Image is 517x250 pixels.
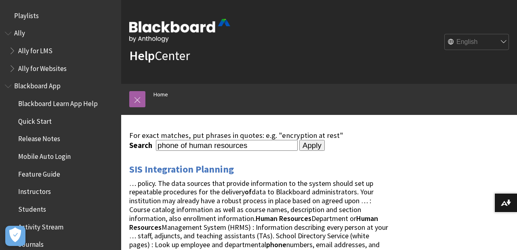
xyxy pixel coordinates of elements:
span: Quick Start [18,115,52,125]
a: SIS Integration Planning [129,163,234,176]
span: Ally [14,27,25,37]
span: Activity Stream [18,220,63,231]
span: Instructors [18,185,51,196]
div: For exact matches, put phrases in quotes: e.g. "encryption at rest" [129,131,389,140]
strong: Help [129,48,155,64]
strong: of [245,187,252,196]
span: Ally for LMS [18,44,53,55]
select: Site Language Selector [445,34,509,50]
nav: Book outline for Playlists [5,9,116,23]
span: Journals [18,238,44,249]
input: Apply [299,140,325,151]
span: Mobile Auto Login [18,150,71,160]
strong: Human [356,214,378,223]
nav: Book outline for Anthology Ally Help [5,27,116,75]
span: Release Notes [18,132,60,143]
strong: Resources [279,214,311,223]
span: Feature Guide [18,167,60,178]
img: Blackboard by Anthology [129,19,230,42]
span: Blackboard Learn App Help [18,97,98,108]
strong: Resources [129,223,162,232]
button: Open Preferences [5,226,25,246]
label: Search [129,141,154,150]
strong: Human [256,214,277,223]
span: Playlists [14,9,39,20]
a: HelpCenter [129,48,190,64]
span: Blackboard App [14,79,61,90]
span: Ally for Websites [18,62,67,73]
strong: phone [266,240,286,249]
a: Home [153,90,168,100]
span: Students [18,202,46,213]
